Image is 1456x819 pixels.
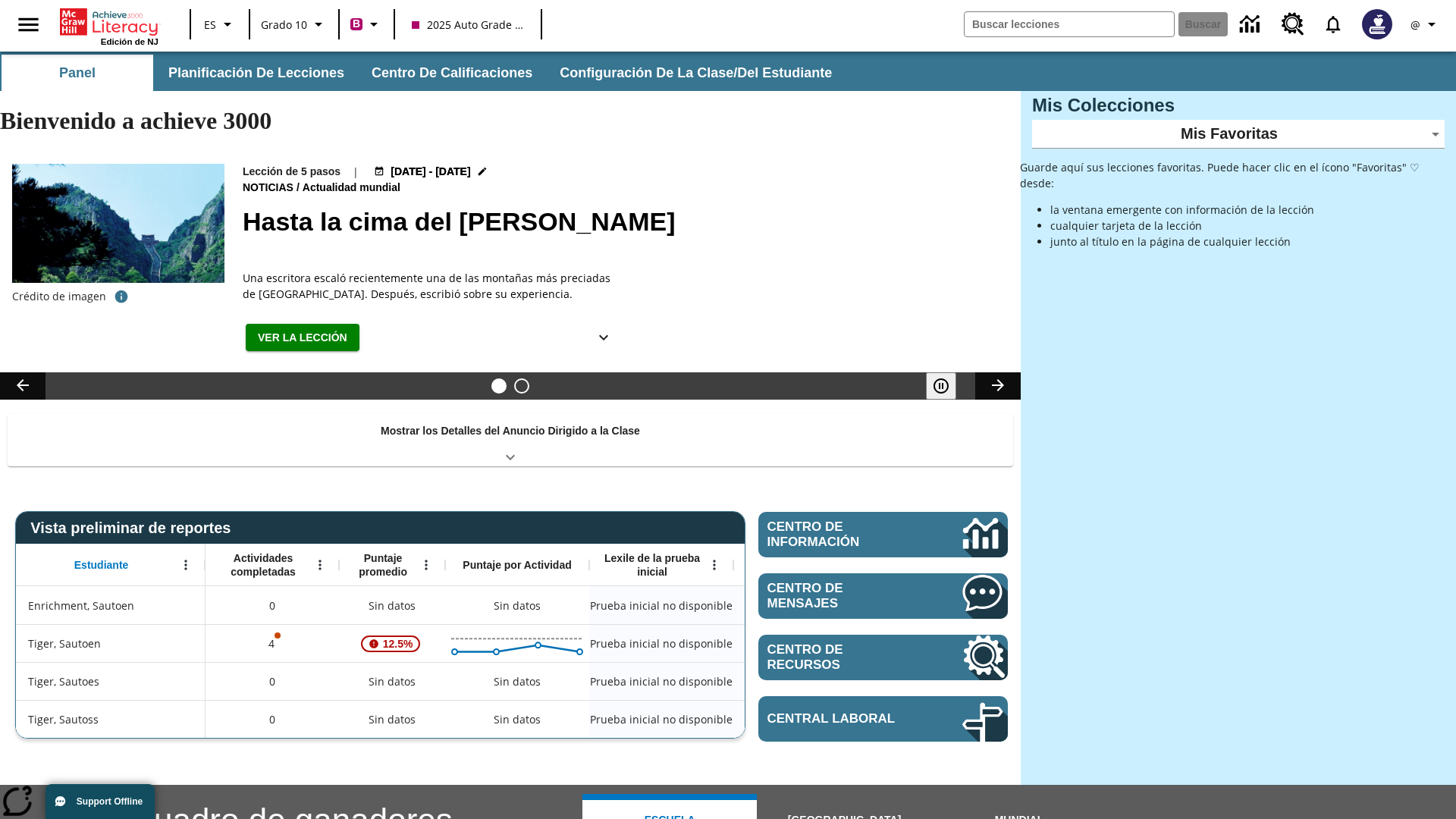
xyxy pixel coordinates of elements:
img: Avatar [1362,9,1392,39]
span: / [297,181,300,193]
img: 6000 escalones de piedra para escalar el Monte Tai en la campiña china [12,164,224,284]
p: Mostrar los Detalles del Anuncio Dirigido a la Clase [381,423,640,439]
p: Crédito de imagen [12,289,106,304]
div: Pausar [926,372,971,400]
div: Sin datos, Tiger, Sautoss [486,704,548,735]
button: Diapositiva 1 Hasta la cima del monte Tai [491,378,507,394]
a: Centro de información [758,512,1008,557]
a: Portada [60,7,158,37]
div: 0, Tiger, Sautoss [206,700,339,738]
p: 4 [267,635,278,651]
div: 0, Enrichment, Sautoen [206,586,339,624]
div: Mostrar los Detalles del Anuncio Dirigido a la Clase [8,414,1013,466]
div: 0, Tiger, Sautoes [206,662,339,700]
a: Centro de mensajes [758,573,1008,619]
div: Una escritora escaló recientemente una de las montañas más preciadas de [GEOGRAPHIC_DATA]. Despué... [243,270,622,302]
div: Sin datos, Tiger, Sautoen [733,624,877,662]
span: Prueba inicial no disponible, Tiger, Sautoen [590,635,733,651]
span: Centro de mensajes [767,581,917,611]
h2: Hasta la cima del monte Tai [243,202,1003,241]
div: 4, Es posible que sea inválido el puntaje de una o más actividades., Tiger, Sautoen [206,624,339,662]
a: Centro de recursos, Se abrirá en una pestaña nueva. [758,635,1008,680]
button: Abrir menú [703,554,726,576]
span: Actividades completadas [213,551,313,579]
button: Planificación de lecciones [156,55,356,91]
div: Sin datos, Tiger, Sautoes [733,662,877,700]
span: 2025 Auto Grade 10 [412,17,524,33]
span: Prueba inicial no disponible, Enrichment, Sautoen [590,598,733,613]
span: Puntaje por Actividad [463,558,571,572]
span: 0 [269,673,275,689]
button: 22 jul - 30 jun Elegir fechas [371,164,491,180]
div: , 12.5%, ¡Atención! La puntuación media de 12.5% correspondiente al primer intento de este estudi... [339,624,445,662]
span: Prueba inicial no disponible, Tiger, Sautoes [590,673,733,689]
span: Tiger, Sautoes [28,673,99,689]
span: | [353,164,359,180]
span: B [353,14,360,33]
span: Edición de NJ [101,37,158,46]
span: [DATE] - [DATE] [391,164,470,180]
li: junto al título en la página de cualquier lección [1050,234,1445,249]
button: Pausar [926,372,956,400]
button: Crédito de foto e imágenes relacionadas: Dominio público/Charlie Fong [106,283,136,310]
span: Actualidad mundial [303,180,403,196]
span: Puntaje promedio [347,551,419,579]
p: Guarde aquí sus lecciones favoritas. Puede hacer clic en el ícono "Favoritas" ♡ desde: [1020,159,1445,191]
button: Ver más [588,324,619,352]
button: Lenguaje: ES, Selecciona un idioma [196,11,244,38]
span: Sin datos [361,704,423,735]
span: Vista preliminar de reportes [30,519,238,537]
span: Grado 10 [261,17,307,33]
span: @ [1410,17,1420,33]
div: Sin datos, Enrichment, Sautoen [339,586,445,624]
div: Sin datos, Tiger, Sautoss [339,700,445,738]
button: Diapositiva 2 Definiendo el propósito del Gobierno [514,378,529,394]
span: Noticias [243,180,297,196]
button: Support Offline [45,784,155,819]
span: ES [204,17,216,33]
span: 0 [269,711,275,727]
span: Enrichment, Sautoen [28,598,134,613]
div: Sin datos, Enrichment, Sautoen [733,586,877,624]
span: Tiger, Sautoen [28,635,101,651]
span: Tiger, Sautoss [28,711,99,727]
a: Central laboral [758,696,1008,742]
button: Escoja un nuevo avatar [1353,5,1401,44]
span: 0 [269,598,275,613]
button: Grado: Grado 10, Elige un grado [255,11,334,38]
div: Sin datos, Tiger, Sautoss [733,700,877,738]
span: Prueba inicial no disponible, Tiger, Sautoss [590,711,733,727]
button: Abrir menú [415,554,438,576]
span: 12.5% [377,630,419,657]
span: Centro de información [767,519,911,550]
span: Una escritora escaló recientemente una de las montañas más preciadas de China. Después, escribió ... [243,270,622,302]
button: Abrir el menú lateral [6,2,51,47]
a: Centro de recursos, Se abrirá en una pestaña nueva. [1272,4,1313,45]
li: la ventana emergente con información de la lección [1050,202,1445,218]
button: Boost El color de la clase es rojo violeta. Cambiar el color de la clase. [344,11,389,38]
button: Panel [2,55,153,91]
div: Portada [60,5,158,46]
span: Centro de recursos [767,642,917,673]
button: Ver la lección [246,324,359,352]
button: Carrusel de lecciones, seguir [975,372,1021,400]
span: Sin datos [361,590,423,621]
div: Sin datos, Tiger, Sautoes [339,662,445,700]
div: Sin datos, Enrichment, Sautoen [486,591,548,621]
a: Notificaciones [1313,5,1353,44]
div: Sin datos, Tiger, Sautoes [486,667,548,697]
a: Centro de información [1231,4,1272,45]
button: Configuración de la clase/del estudiante [548,55,844,91]
div: Mis Favoritas [1032,120,1445,149]
span: Central laboral [767,711,917,726]
button: Abrir menú [309,554,331,576]
span: Lexile de la prueba inicial [597,551,708,579]
input: Buscar campo [965,12,1174,36]
h3: Mis Colecciones [1032,95,1445,116]
li: cualquier tarjeta de la lección [1050,218,1445,234]
span: Sin datos [361,666,423,697]
span: Estudiante [74,558,129,572]
span: Support Offline [77,796,143,807]
button: Abrir menú [174,554,197,576]
button: Centro de calificaciones [359,55,544,91]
